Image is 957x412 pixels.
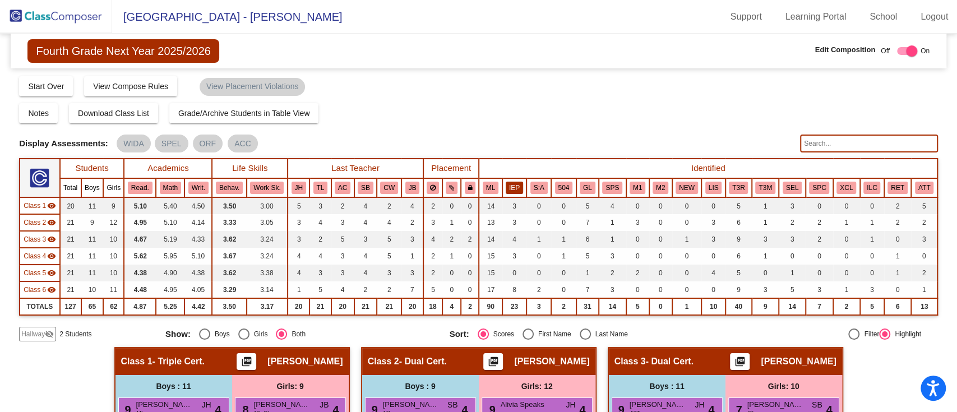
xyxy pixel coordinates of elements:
td: 0 [672,197,702,214]
td: 3.38 [247,265,288,281]
span: Fourth Grade Next Year 2025/2026 [27,39,219,63]
td: 4 [288,248,309,265]
td: 4 [354,248,377,265]
button: SPC [809,182,829,194]
td: 5 [288,197,309,214]
td: 5 [377,231,401,248]
button: XCL [836,182,856,194]
td: 4.38 [184,265,212,281]
td: 13 [479,214,502,231]
th: ExCel [833,178,860,197]
button: JB [405,182,420,194]
td: 0 [833,265,860,281]
td: 0 [461,248,479,265]
td: 3 [502,197,527,214]
td: 5 [576,197,599,214]
button: IEP [506,182,523,194]
td: 5 [725,265,752,281]
td: 0 [672,214,702,231]
td: 0 [672,265,702,281]
td: 4.48 [124,281,156,298]
td: 10 [103,248,124,265]
td: 1 [401,248,423,265]
th: Courtney White [377,178,401,197]
td: 11 [103,281,124,298]
td: 0 [649,248,672,265]
td: 1 [599,231,626,248]
td: 12 [103,214,124,231]
td: 1 [672,231,702,248]
td: 1 [442,248,461,265]
td: 21 [60,265,81,281]
th: Joanna Broadbelt [401,178,423,197]
th: Retained at some point, or was placed back at time of enrollment [884,178,912,197]
th: Students [60,159,124,178]
td: 0 [860,265,884,281]
span: View Compose Rules [93,82,168,91]
button: Grade/Archive Students in Table View [169,103,319,123]
td: 4 [502,231,527,248]
td: 3 [288,231,309,248]
td: 2 [599,265,626,281]
span: Off [881,46,890,56]
td: 4 [599,197,626,214]
td: 4 [331,281,354,298]
td: 0 [626,231,649,248]
td: 4 [377,214,401,231]
td: 4 [354,265,377,281]
mat-icon: visibility [47,252,56,261]
td: 1 [860,231,884,248]
th: Last Teacher [288,159,423,178]
th: Student has limited or interrupted schooling - former newcomer [701,178,725,197]
button: 504 [555,182,573,194]
td: 3 [377,265,401,281]
td: 9 [81,214,103,231]
td: 2 [884,214,912,231]
td: 0 [649,265,672,281]
td: 2 [884,197,912,214]
td: 3 [502,248,527,265]
td: 0 [526,265,551,281]
mat-chip: ORF [193,135,223,152]
td: Tara Risse - Team (Dual/ML) [20,281,59,298]
td: 0 [442,197,461,214]
th: Identified [479,159,937,178]
td: 2 [401,214,423,231]
td: 2 [309,231,331,248]
td: 3 [331,265,354,281]
span: Class 2 [24,217,46,228]
span: On [921,46,930,56]
td: 11 [81,248,103,265]
td: 2 [461,231,479,248]
a: Logout [912,8,957,26]
button: Download Class List [69,103,158,123]
td: 3.00 [247,197,288,214]
td: 0 [833,197,860,214]
td: 3 [331,214,354,231]
td: 5.10 [184,248,212,265]
td: 5 [725,197,752,214]
td: 14 [479,231,502,248]
td: 7 [576,214,599,231]
td: 4.90 [156,265,184,281]
mat-icon: picture_as_pdf [240,356,253,372]
td: 3 [331,248,354,265]
td: 3 [752,231,779,248]
button: Start Over [19,76,73,96]
th: Tier 3 Supports in Reading [725,178,752,197]
td: 0 [649,231,672,248]
a: School [861,8,906,26]
td: 0 [526,248,551,265]
td: Audrey Feltz - Dual Cert. [20,214,59,231]
td: 2 [423,248,442,265]
th: Tier 3 Supports in Math [752,178,779,197]
button: S:A [530,182,548,194]
td: 2 [911,214,937,231]
td: 0 [833,231,860,248]
td: 3.33 [212,214,246,231]
td: 0 [860,248,884,265]
td: 5.19 [156,231,184,248]
td: 11 [81,231,103,248]
button: Behav. [216,182,243,194]
mat-icon: picture_as_pdf [733,356,747,372]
